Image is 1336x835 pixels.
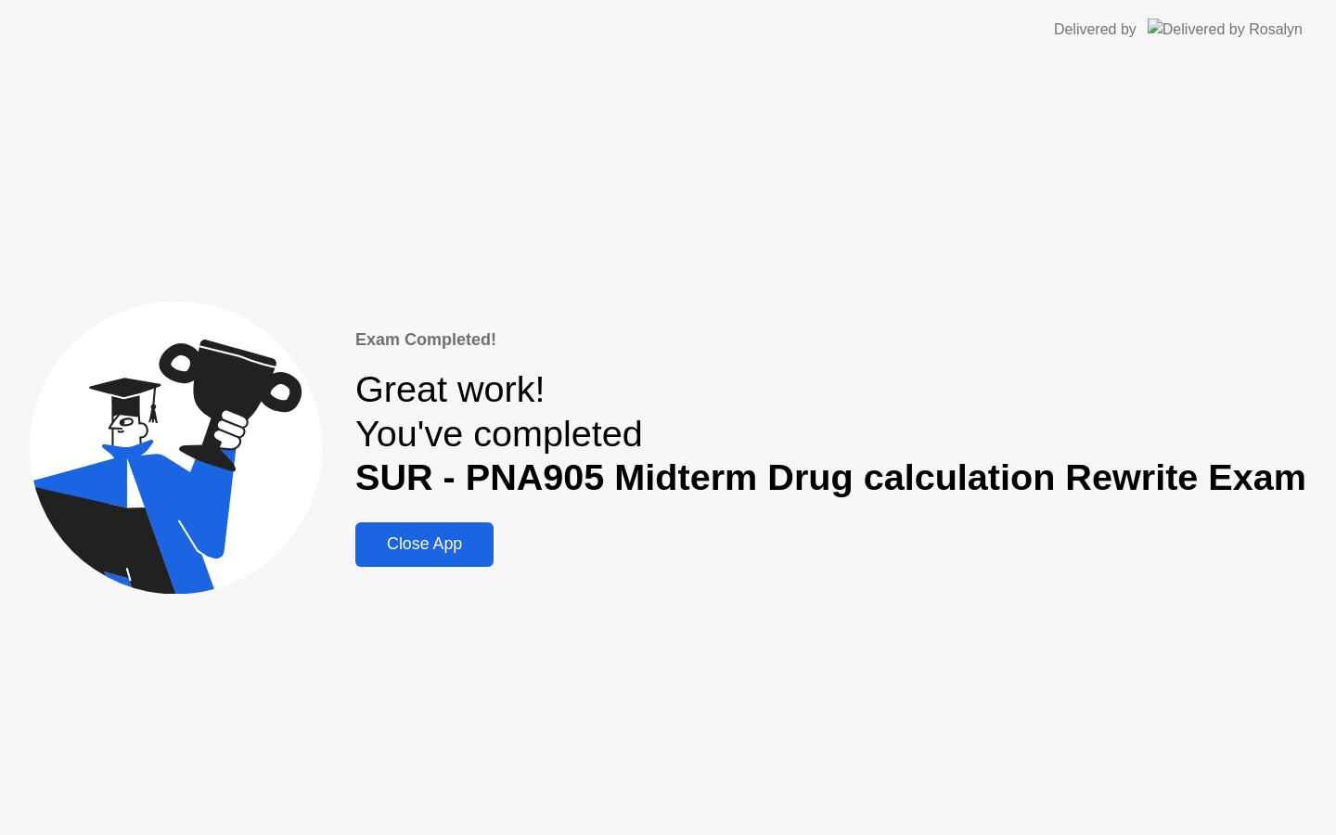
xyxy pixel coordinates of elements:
button: Close App [355,522,494,567]
b: SUR - PNA905 Midterm Drug calculation Rewrite Exam [355,456,1306,497]
div: Delivered by [1054,19,1137,41]
div: Close App [361,534,488,554]
div: Great work! You've completed [355,367,1306,500]
img: Delivered by Rosalyn [1148,19,1303,40]
div: Exam Completed! [355,328,1306,353]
